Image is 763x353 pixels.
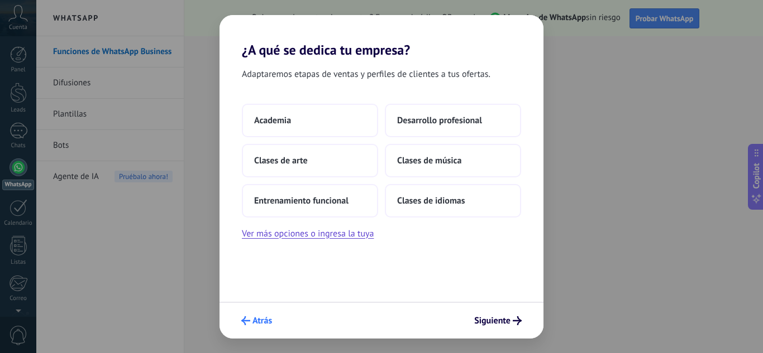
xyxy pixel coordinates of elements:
[236,311,277,330] button: Atrás
[254,155,308,166] span: Clases de arte
[397,155,461,166] span: Clases de música
[242,144,378,177] button: Clases de arte
[254,195,349,206] span: Entrenamiento funcional
[220,15,543,58] h2: ¿A qué se dedica tu empresa?
[397,195,465,206] span: Clases de idiomas
[385,144,521,177] button: Clases de música
[254,115,291,126] span: Academia
[397,115,482,126] span: Desarrollo profesional
[469,311,527,330] button: Siguiente
[385,184,521,217] button: Clases de idiomas
[474,317,511,325] span: Siguiente
[242,67,490,81] span: Adaptaremos etapas de ventas y perfiles de clientes a tus ofertas.
[242,104,378,137] button: Academia
[385,104,521,137] button: Desarrollo profesional
[242,226,374,241] button: Ver más opciones o ingresa la tuya
[252,317,272,325] span: Atrás
[242,184,378,217] button: Entrenamiento funcional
